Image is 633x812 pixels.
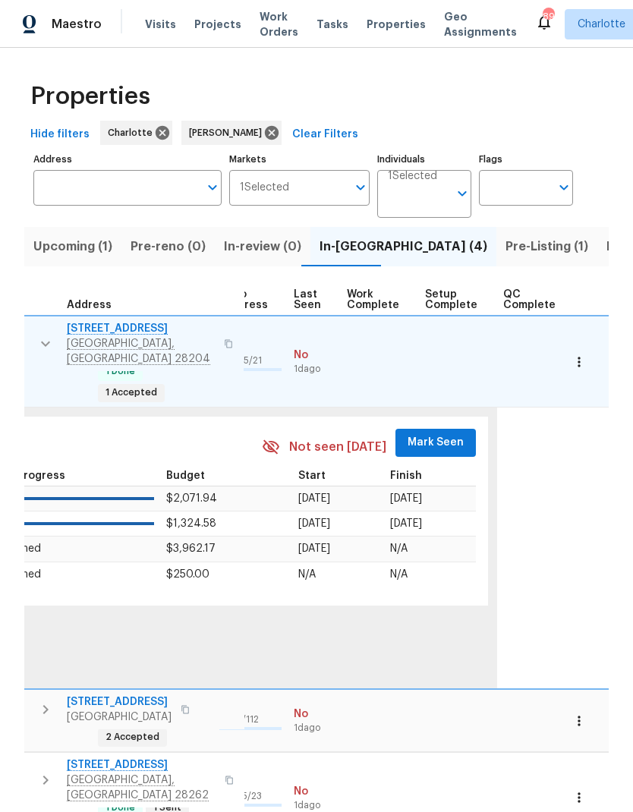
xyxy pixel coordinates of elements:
button: Mark Seen [395,429,476,457]
label: Markets [229,155,370,164]
span: $1,324.58 [166,518,216,529]
span: Properties [30,89,150,104]
span: 2 Accepted [99,731,165,744]
span: Pre-reno (0) [131,236,206,257]
span: Upcoming (1) [33,236,112,257]
span: Setup Complete [425,289,477,310]
span: 1d ago [294,799,335,812]
span: 1 Done [99,365,141,378]
span: Pre-Listing (1) [505,236,588,257]
span: Charlotte [108,125,159,140]
span: Tasks [316,19,348,30]
span: [GEOGRAPHIC_DATA] [67,710,172,725]
span: [DATE] [298,518,330,529]
span: Visits [145,17,176,32]
span: $2,071.94 [166,493,217,504]
button: Clear Filters [286,121,364,149]
span: Work Orders [260,9,298,39]
span: 1d ago [294,363,335,376]
span: N/A [390,569,408,580]
span: $250.00 [166,569,209,580]
span: Address [67,300,112,310]
span: [STREET_ADDRESS] [67,694,172,710]
button: Open [553,177,575,198]
span: In-review (0) [224,236,301,257]
span: N/A [390,543,408,554]
span: Clear Filters [292,125,358,144]
div: 89 [543,9,553,24]
span: Work Complete [347,289,399,310]
span: Geo Assignments [444,9,517,39]
span: Properties [367,17,426,32]
span: Budget [166,471,205,481]
button: Open [452,183,473,204]
span: 1 Selected [388,170,437,183]
span: Last Seen [294,289,321,310]
span: [DATE] [390,493,422,504]
span: Maestro [52,17,102,32]
span: 1 / 112 [238,715,259,724]
span: 1d ago [294,722,335,735]
span: Finish [390,471,422,481]
span: Not seen [DATE] [289,439,386,456]
span: Charlotte [578,17,625,32]
label: Flags [479,155,573,164]
button: Open [202,177,223,198]
span: No [294,784,335,799]
span: N/A [298,569,316,580]
span: No [294,707,335,722]
span: 1 Accepted [99,386,163,399]
span: 5 / 23 [242,792,262,801]
div: [PERSON_NAME] [181,121,282,145]
span: No [294,348,335,363]
button: Hide filters [24,121,96,149]
div: Charlotte [100,121,172,145]
span: 5 / 21 [244,356,262,365]
label: Individuals [377,155,471,164]
span: QC Complete [503,289,556,310]
span: $3,962.17 [166,543,216,554]
span: Mark Seen [408,433,464,452]
span: Start [298,471,326,481]
span: Hide filters [30,125,90,144]
label: Address [33,155,222,164]
span: 1 Selected [240,181,289,194]
span: [PERSON_NAME] [189,125,268,140]
button: Open [350,177,371,198]
span: [DATE] [298,493,330,504]
span: In-[GEOGRAPHIC_DATA] (4) [320,236,487,257]
span: [DATE] [298,543,330,554]
span: Projects [194,17,241,32]
span: [DATE] [390,518,422,529]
